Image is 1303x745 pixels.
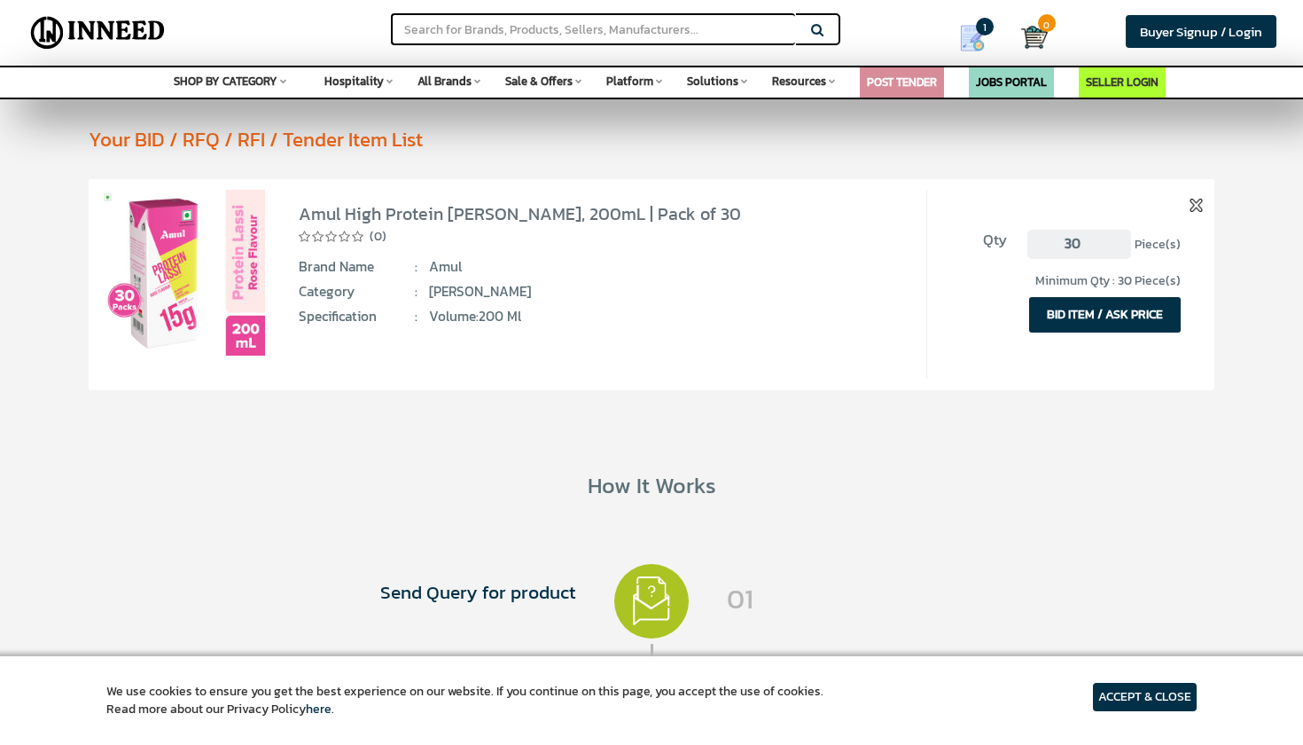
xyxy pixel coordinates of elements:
[1086,74,1159,90] a: SELLER LOGIN
[976,74,1047,90] a: JOBS PORTAL
[727,579,1027,618] span: 01
[174,73,277,90] span: SHOP BY CATEGORY
[415,257,417,277] span: :
[505,73,573,90] span: Sale & Offers
[1140,21,1262,42] span: Buyer Signup / Login
[429,257,786,277] span: Amul
[1029,297,1181,333] button: BID ITEM / ASK PRICE
[417,73,472,90] span: All Brands
[299,257,417,277] span: Brand Name
[299,200,741,227] a: Amul High Protein [PERSON_NAME], 200mL | Pack of 30
[370,228,386,246] span: (0)
[1190,199,1203,212] img: inneed-close-icon.png
[429,282,786,302] span: [PERSON_NAME]
[429,307,786,326] span: Volume:200 ml
[936,18,1021,59] a: my Quotes 1
[299,307,417,326] span: Specification
[100,190,266,356] img: Amul High Protein Rose Lassi, 200mL | Pack of 30
[976,18,994,35] span: 1
[415,307,417,326] span: :
[949,230,1007,251] span: Qty
[949,272,1181,290] div: Minimum Qty : 30 Piece(s)
[299,282,417,302] span: Category
[106,683,823,718] article: We use cookies to ensure you get the best experience on our website. If you continue on this page...
[1021,18,1034,57] a: Cart 0
[26,469,1276,501] div: How It Works
[324,73,384,90] span: Hospitality
[959,25,986,51] img: Show My Quotes
[1126,15,1276,48] a: Buyer Signup / Login
[687,73,738,90] span: Solutions
[415,282,417,302] span: :
[1021,24,1048,51] img: Cart
[277,579,577,606] span: Send Query for product
[867,74,937,90] a: POST TENDER
[1038,14,1056,32] span: 0
[24,11,172,55] img: Inneed.Market
[606,73,653,90] span: Platform
[772,73,826,90] span: Resources
[89,125,1277,153] div: Your BID / RFQ / RFI / Tender Item List
[1135,235,1181,254] span: Piece(s)
[306,700,332,718] a: here
[1093,683,1197,711] article: ACCEPT & CLOSE
[391,13,795,45] input: Search for Brands, Products, Sellers, Manufacturers...
[614,564,690,639] img: 1.svg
